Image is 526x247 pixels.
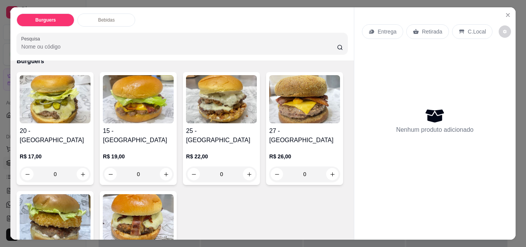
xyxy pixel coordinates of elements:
[98,17,115,23] p: Bebidas
[269,75,340,123] img: product-image
[35,17,56,23] p: Burguers
[103,75,174,123] img: product-image
[103,126,174,145] h4: 15 - [GEOGRAPHIC_DATA]
[20,126,90,145] h4: 20 - [GEOGRAPHIC_DATA]
[103,153,174,160] p: R$ 19,00
[186,153,257,160] p: R$ 22,00
[186,126,257,145] h4: 25 - [GEOGRAPHIC_DATA]
[103,194,174,242] img: product-image
[21,43,337,50] input: Pesquisa
[499,25,511,38] button: decrease-product-quantity
[468,28,486,35] p: C.Local
[396,125,474,134] p: Nenhum produto adicionado
[422,28,442,35] p: Retirada
[20,194,90,242] img: product-image
[21,35,43,42] label: Pesquisa
[17,57,347,66] p: Burguers
[269,153,340,160] p: R$ 26,00
[269,126,340,145] h4: 27 - [GEOGRAPHIC_DATA]
[20,153,90,160] p: R$ 17,00
[20,75,90,123] img: product-image
[186,75,257,123] img: product-image
[378,28,397,35] p: Entrega
[502,9,514,21] button: Close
